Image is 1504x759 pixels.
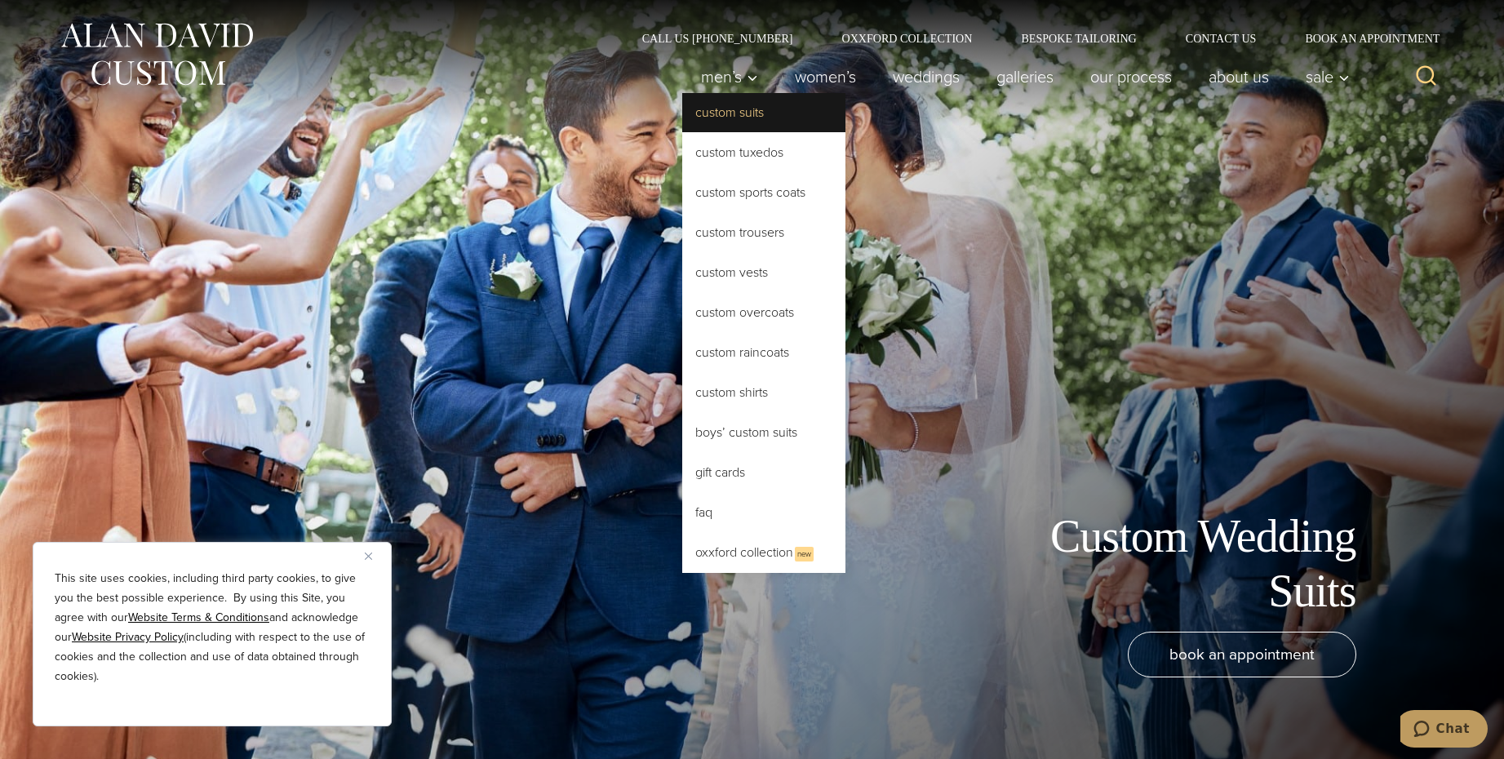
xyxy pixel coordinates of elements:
[682,333,845,372] a: Custom Raincoats
[874,60,978,93] a: weddings
[1287,60,1358,93] button: Sale sub menu toggle
[72,628,184,646] a: Website Privacy Policy
[682,253,845,292] a: Custom Vests
[996,33,1160,44] a: Bespoke Tailoring
[1280,33,1445,44] a: Book an Appointment
[682,373,845,412] a: Custom Shirts
[128,609,269,626] a: Website Terms & Conditions
[989,509,1356,619] h1: Custom Wedding Suits
[59,18,255,91] img: Alan David Custom
[682,133,845,172] a: Custom Tuxedos
[1407,57,1446,96] button: View Search Form
[682,493,845,532] a: FAQ
[1169,642,1315,666] span: book an appointment
[817,33,996,44] a: Oxxford Collection
[365,546,384,566] button: Close
[55,569,370,686] p: This site uses cookies, including third party cookies, to give you the best possible experience. ...
[1400,710,1488,751] iframe: Opens a widget where you can chat to one of our agents
[682,93,845,132] a: Custom Suits
[682,173,845,212] a: Custom Sports Coats
[618,33,1446,44] nav: Secondary Navigation
[682,293,845,332] a: Custom Overcoats
[1071,60,1190,93] a: Our Process
[682,213,845,252] a: Custom Trousers
[1128,632,1356,677] a: book an appointment
[795,547,814,561] span: New
[682,60,776,93] button: Child menu of Men’s
[776,60,874,93] a: Women’s
[682,453,845,492] a: Gift Cards
[1161,33,1281,44] a: Contact Us
[618,33,818,44] a: Call Us [PHONE_NUMBER]
[1190,60,1287,93] a: About Us
[682,413,845,452] a: Boys’ Custom Suits
[978,60,1071,93] a: Galleries
[682,533,845,573] a: Oxxford CollectionNew
[365,553,372,560] img: Close
[682,60,1358,93] nav: Primary Navigation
